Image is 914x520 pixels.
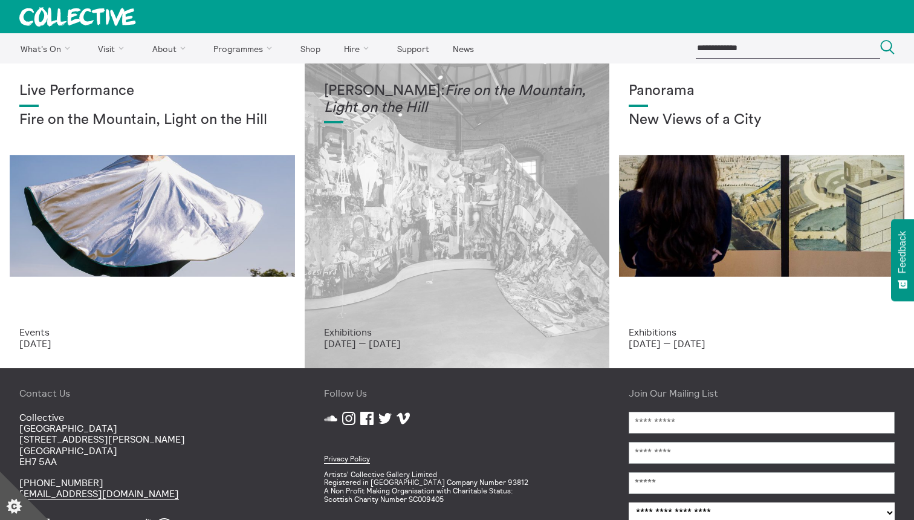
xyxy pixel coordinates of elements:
[629,83,895,100] h1: Panorama
[19,388,285,398] h4: Contact Us
[629,327,895,337] p: Exhibitions
[290,33,331,63] a: Shop
[897,231,908,273] span: Feedback
[334,33,384,63] a: Hire
[386,33,439,63] a: Support
[629,338,895,349] p: [DATE] — [DATE]
[324,454,370,464] a: Privacy Policy
[19,83,285,100] h1: Live Performance
[19,412,285,467] p: Collective [GEOGRAPHIC_DATA] [STREET_ADDRESS][PERSON_NAME] [GEOGRAPHIC_DATA] EH7 5AA
[324,327,590,337] p: Exhibitions
[324,83,586,115] em: Fire on the Mountain, Light on the Hill
[141,33,201,63] a: About
[19,112,285,129] h2: Fire on the Mountain, Light on the Hill
[305,63,609,368] a: Photo: Eoin Carey [PERSON_NAME]:Fire on the Mountain, Light on the Hill Exhibitions [DATE] — [DATE]
[19,327,285,337] p: Events
[19,338,285,349] p: [DATE]
[442,33,484,63] a: News
[324,83,590,116] h1: [PERSON_NAME]:
[324,470,590,504] p: Artists' Collective Gallery Limited Registered in [GEOGRAPHIC_DATA] Company Number 93812 A Non Pr...
[629,112,895,129] h2: New Views of a City
[19,487,179,500] a: [EMAIL_ADDRESS][DOMAIN_NAME]
[203,33,288,63] a: Programmes
[19,477,285,499] p: [PHONE_NUMBER]
[88,33,140,63] a: Visit
[10,33,85,63] a: What's On
[629,388,895,398] h4: Join Our Mailing List
[324,388,590,398] h4: Follow Us
[609,63,914,368] a: Collective Panorama June 2025 small file 8 Panorama New Views of a City Exhibitions [DATE] — [DATE]
[324,338,590,349] p: [DATE] — [DATE]
[891,219,914,301] button: Feedback - Show survey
